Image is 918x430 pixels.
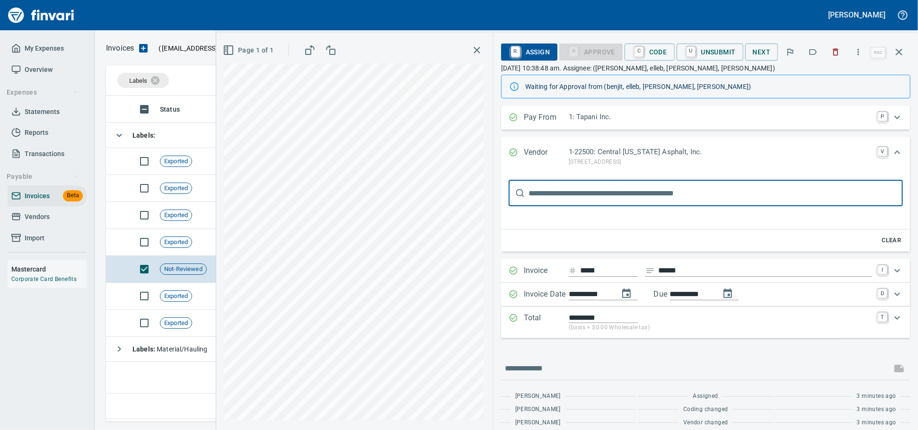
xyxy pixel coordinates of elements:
[876,233,907,248] button: Clear
[25,43,64,54] span: My Expenses
[857,405,896,414] span: 3 minutes ago
[857,392,896,401] span: 3 minutes ago
[25,232,44,244] span: Import
[654,289,699,300] p: Due
[6,4,77,26] img: Finvari
[501,137,910,176] div: Expand
[160,265,206,274] span: Not-Reviewed
[848,42,869,62] button: More
[878,147,887,156] a: V
[879,235,904,246] span: Clear
[501,283,910,307] div: Expand
[8,185,87,207] a: InvoicesBeta
[687,46,696,57] a: U
[132,132,155,139] strong: Labels :
[625,44,675,61] button: CCode
[8,101,87,123] a: Statements
[524,289,569,301] p: Invoice Date
[825,42,846,62] button: Discard
[8,143,87,165] a: Transactions
[524,112,569,124] p: Pay From
[524,265,569,277] p: Invoice
[632,44,667,60] span: Code
[11,276,77,282] a: Corporate Card Benefits
[524,312,569,333] p: Total
[501,44,557,61] button: RAssign
[8,122,87,143] a: Reports
[524,147,569,167] p: Vendor
[160,319,192,328] span: Exported
[888,357,910,380] span: This records your message into the invoice and notifies anyone mentioned
[683,418,728,428] span: Vendor changed
[153,44,273,53] p: ( )
[511,46,520,57] a: R
[7,171,78,183] span: Payable
[569,265,576,276] svg: Invoice number
[160,184,192,193] span: Exported
[129,77,147,84] span: Labels
[878,289,887,298] a: D
[8,228,87,249] a: Import
[8,38,87,59] a: My Expenses
[221,42,277,59] button: Page 1 of 1
[515,418,561,428] span: [PERSON_NAME]
[871,47,885,58] a: esc
[569,112,872,123] p: 1: Tapani Inc.
[160,157,192,166] span: Exported
[803,42,823,62] button: Labels
[3,84,82,101] button: Expenses
[515,392,561,401] span: [PERSON_NAME]
[25,148,64,160] span: Transactions
[615,282,638,305] button: change date
[683,405,728,414] span: Coding changed
[869,41,910,63] span: Close invoice
[569,147,872,158] p: 1-22500: Central [US_STATE] Asphalt, Inc.
[878,112,887,121] a: P
[225,44,274,56] span: Page 1 of 1
[63,190,83,201] span: Beta
[132,345,208,353] span: Material/Hauling
[25,190,50,202] span: Invoices
[716,282,739,305] button: change due date
[8,59,87,80] a: Overview
[160,104,192,115] span: Status
[106,43,134,54] p: Invoices
[857,418,896,428] span: 3 minutes ago
[3,168,82,185] button: Payable
[11,264,87,274] h6: Mastercard
[25,211,50,223] span: Vendors
[645,266,655,275] svg: Invoice description
[635,46,644,57] a: C
[160,104,180,115] span: Status
[509,44,550,60] span: Assign
[559,47,623,55] div: Coding Required
[117,73,169,88] div: Labels
[693,392,718,401] span: Assigned
[160,292,192,301] span: Exported
[501,259,910,283] div: Expand
[501,176,910,252] div: Expand
[826,8,888,22] button: [PERSON_NAME]
[25,64,53,76] span: Overview
[106,43,134,54] nav: breadcrumb
[501,63,910,73] p: [DATE] 10:38:48 am. Assignee: ([PERSON_NAME], elleb, [PERSON_NAME], [PERSON_NAME])
[132,345,157,353] strong: Labels :
[569,158,872,167] p: [STREET_ADDRESS]
[161,44,270,53] span: [EMAIL_ADDRESS][DOMAIN_NAME]
[501,307,910,338] div: Expand
[160,211,192,220] span: Exported
[829,10,885,20] h5: [PERSON_NAME]
[780,42,801,62] button: Flag
[515,405,561,414] span: [PERSON_NAME]
[753,46,771,58] span: Next
[25,106,60,118] span: Statements
[134,43,153,54] button: Upload an Invoice
[684,44,736,60] span: Unsubmit
[878,312,887,322] a: T
[8,206,87,228] a: Vendors
[878,265,887,274] a: I
[160,238,192,247] span: Exported
[25,127,48,139] span: Reports
[7,87,78,98] span: Expenses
